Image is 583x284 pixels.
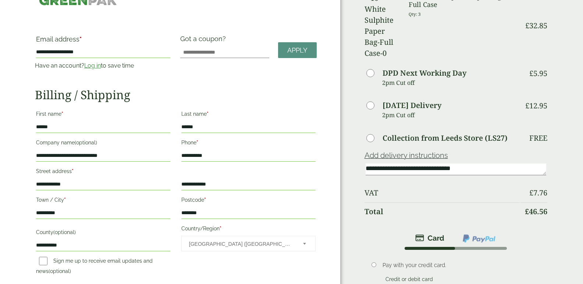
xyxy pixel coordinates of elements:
bdi: 7.76 [529,188,547,198]
span: £ [529,68,533,78]
span: £ [525,21,529,30]
abbr: required [220,226,221,231]
span: £ [525,101,529,111]
img: stripe.png [415,234,444,242]
label: Company name [36,137,170,150]
label: DPD Next Working Day [383,69,466,77]
p: Pay with your credit card. [383,261,537,269]
label: Country/Region [181,223,316,236]
th: Total [365,202,520,220]
label: [DATE] Delivery [383,102,441,109]
span: £ [529,188,533,198]
span: United Kingdom (UK) [189,236,293,252]
label: Sign me up to receive email updates and news [36,258,153,276]
label: Email address [36,36,170,46]
small: Qty: 3 [409,11,421,17]
span: (optional) [75,140,97,145]
label: Street address [36,166,170,179]
abbr: required [207,111,209,117]
a: Log in [84,62,101,69]
p: 2pm Cut off [382,109,520,121]
label: County [36,227,170,240]
abbr: required [204,197,206,203]
p: 2pm Cut off [382,77,520,88]
abbr: required [61,111,63,117]
span: (optional) [49,268,71,274]
th: VAT [365,184,520,202]
label: Last name [181,109,316,121]
bdi: 12.95 [525,101,547,111]
p: Have an account? to save time [35,61,171,70]
span: £ [525,206,529,216]
abbr: required [64,197,66,203]
label: Collection from Leeds Store (LS27) [383,134,508,142]
abbr: required [72,168,74,174]
img: ppcp-gateway.png [462,234,496,243]
span: (optional) [53,229,76,235]
span: Country/Region [181,236,316,251]
label: Postcode [181,195,316,207]
a: Add delivery instructions [365,151,448,160]
abbr: required [196,140,198,145]
input: Sign me up to receive email updates and news(optional) [39,257,47,265]
h2: Billing / Shipping [35,88,316,102]
label: Got a coupon? [180,35,229,46]
a: Apply [278,42,317,58]
bdi: 5.95 [529,68,547,78]
p: Free [529,134,547,143]
label: First name [36,109,170,121]
bdi: 46.56 [525,206,547,216]
bdi: 32.85 [525,21,547,30]
span: Apply [287,46,308,54]
label: Town / City [36,195,170,207]
label: Phone [181,137,316,150]
abbr: required [79,35,82,43]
